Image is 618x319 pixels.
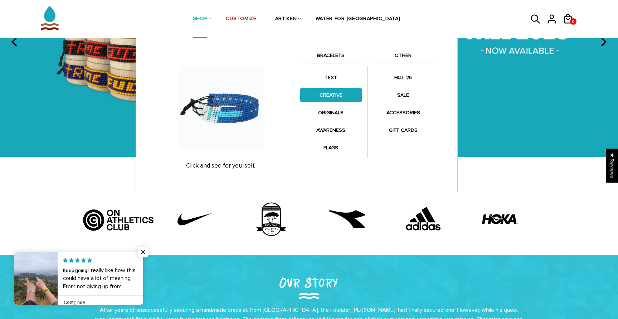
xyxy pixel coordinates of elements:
a: CREATIVE [300,88,362,102]
button: previous [7,34,23,50]
img: free-diadora-logo-icon-download-in-svg-png-gif-file-formats--brand-fashion-pack-logos-icons-28542... [329,201,365,237]
span: Close popup widget [138,247,149,257]
img: Artboard_5_bcd5fb9d-526a-4748-82a7-e4a7ed1c43f8.jpg [80,201,156,233]
a: AWARENESS [300,123,362,137]
a: GIFT CARDS [373,123,434,137]
button: next [595,34,611,50]
h2: Our Story [159,273,459,292]
p: Click and see for yourself. [149,162,293,169]
a: SHOP [193,0,208,38]
a: ORIGINALS [300,106,362,120]
a: 0 [570,18,576,25]
img: Adidas.png [396,201,450,237]
a: SALE [373,88,434,102]
div: Click to open Judge.me floating reviews tab [606,149,618,183]
a: WATER FOR [GEOGRAPHIC_DATA] [316,0,400,38]
a: CUSTOMIZE [226,0,256,38]
a: FLAGS [300,141,362,155]
a: ARTIKEN [275,0,297,38]
h2: Partnered With [86,175,533,187]
span: 0 [570,17,576,26]
img: Our Story [299,293,319,299]
img: 3rd_partner.png [244,201,298,237]
a: OTHER [373,51,434,63]
a: ACCESSORIES [373,106,434,120]
img: HOKA-logo.webp [482,201,518,237]
a: TEXT [300,71,362,84]
a: BRACELETS [300,51,362,63]
a: FALL 25 [373,71,434,84]
img: Untitled-1_42f22808-10d6-43b8-a0fd-fffce8cf9462.png [168,201,222,237]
